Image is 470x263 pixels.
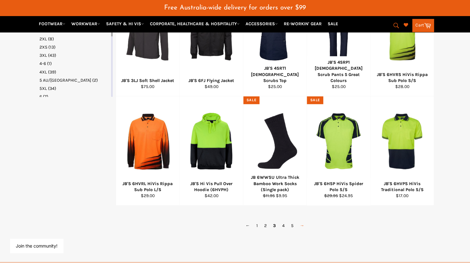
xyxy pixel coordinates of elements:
span: (1) [47,61,52,66]
div: JB'S 6HVPS HiVis Traditional Polo S/S [374,181,430,193]
a: JB'S 6HVRL HiVis Rippa Sub Polo L/SJB'S 6HVRL HiVis Rippa Sub Polo L/S$29.00 [116,96,180,205]
a: JB'S 6HVPS HiVis Traditional Polo S/SJB'S 6HVPS HiVis Traditional Polo S/S$17.00 [370,96,434,205]
a: Cart [412,19,434,32]
div: JB'S 4SRP1 [DEMOGRAPHIC_DATA] Scrub Pants 5 Great Colours [311,59,366,84]
div: JB 6WWSU Ultra Thick Bamboo Work Socks (Single pack) [247,174,303,193]
span: 2XL [39,36,47,42]
span: 5XL [39,86,47,91]
a: WORKWEAR [69,18,103,29]
a: 2 [261,221,270,230]
a: 5 [288,221,297,230]
div: JB'S 6HSP HiVis Spider Polo S/S [311,181,366,193]
a: → [297,221,307,230]
span: 4-6 [39,61,46,66]
span: 3XL [39,53,47,58]
a: RE-WORKIN' GEAR [281,18,324,29]
a: 4XL [39,69,110,75]
span: (8) [48,36,54,42]
a: 4-6 [39,61,110,67]
a: JB'S Hi Vis Pull Over Hoodie (6HVPH)JB'S Hi Vis Pull Over Hoodie (6HVPH)$42.00 [179,96,243,205]
div: JB'S 3LJ Soft Shell Jacket [120,78,176,84]
a: FOOTWEAR [36,18,68,29]
a: ← [242,221,253,230]
span: 6 [39,94,42,99]
a: 4 [279,221,288,230]
span: 5 AU/[GEOGRAPHIC_DATA] [39,78,91,83]
a: SALE [325,18,341,29]
span: Free Australia-wide delivery for orders over $99 [164,4,306,11]
a: ACCESSORIES [243,18,280,29]
span: (2) [92,78,98,83]
a: CORPORATE, HEALTHCARE & HOSPITALITY [147,18,242,29]
div: JB'S Hi Vis Pull Over Hoodie (6HVPH) [184,181,239,193]
div: JB'S 6HVRS HiVis Rippa Sub Polo S/S [374,72,430,84]
span: (43) [48,53,56,58]
a: 5 AU/UK [39,77,110,83]
a: SAFETY & HI VIS [104,18,146,29]
span: (13) [48,44,56,50]
div: JB'S 6FJ Flying Jacket [184,78,239,84]
span: (7) [43,94,48,99]
div: JB'S 4SRT1 [DEMOGRAPHIC_DATA] Scrubs Top [247,65,303,84]
span: 2XS [39,44,47,50]
a: 2XL [39,36,110,42]
a: 6 [39,94,110,100]
a: JB'S 6HSP HiVis Spider Polo S/SJB'S 6HSP HiVis Spider Polo S/S$29.95 $24.95 [306,96,370,205]
span: 3 [270,221,279,230]
a: 1 [253,221,261,230]
a: 2XS [39,44,110,50]
a: JB 6WWSU Ultra Thick Bamboo Work Socks (Single pack)JB 6WWSU Ultra Thick Bamboo Work Socks (Singl... [243,96,307,205]
a: 5XL [39,85,110,91]
span: (34) [48,86,56,91]
a: 3XL [39,52,110,58]
div: JB'S 6HVRL HiVis Rippa Sub Polo L/S [120,181,176,193]
span: (39) [48,69,56,75]
button: Join the community! [16,243,57,248]
span: 4XL [39,69,47,75]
